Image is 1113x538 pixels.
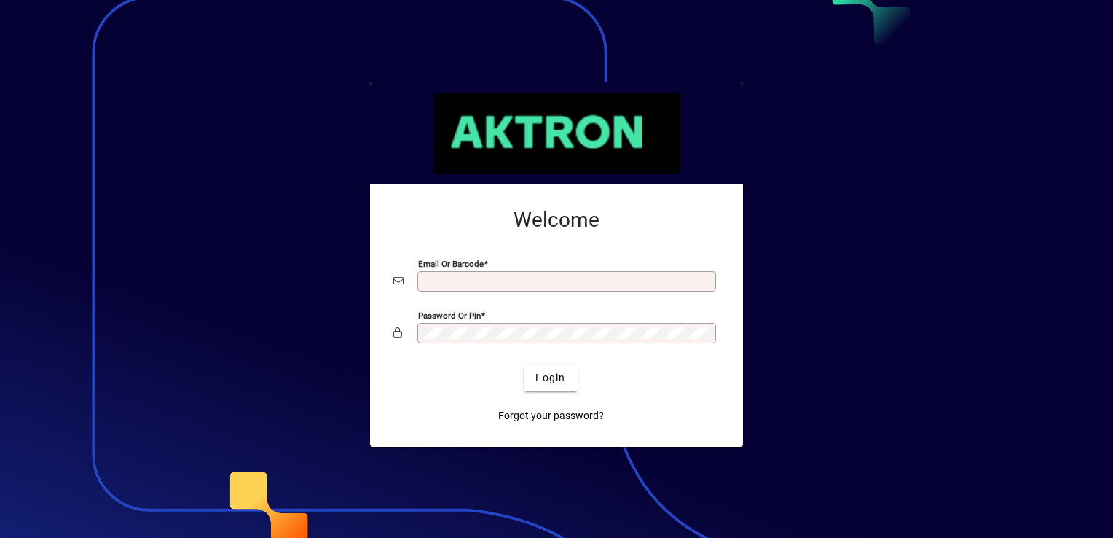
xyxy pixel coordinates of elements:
[524,365,577,391] button: Login
[498,408,604,424] span: Forgot your password?
[393,208,720,233] h2: Welcome
[418,258,484,268] mat-label: Email or Barcode
[535,370,565,386] span: Login
[418,310,481,320] mat-label: Password or Pin
[492,403,610,429] a: Forgot your password?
